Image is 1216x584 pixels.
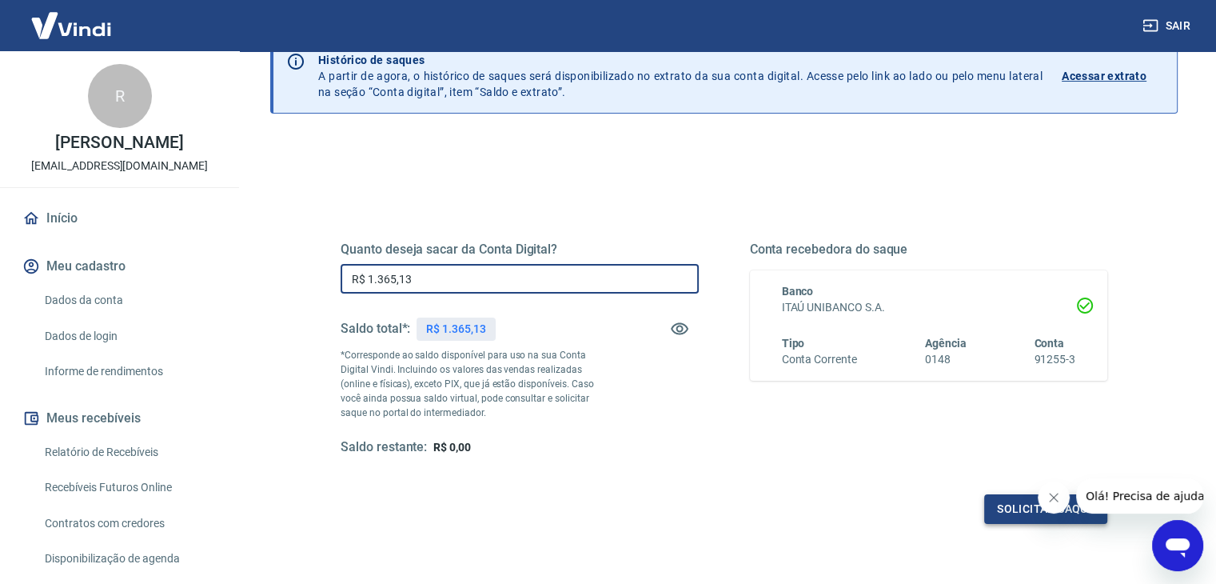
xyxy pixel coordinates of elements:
[19,401,220,436] button: Meus recebíveis
[38,436,220,469] a: Relatório de Recebíveis
[1038,482,1070,514] iframe: Close message
[341,348,609,420] p: *Corresponde ao saldo disponível para uso na sua Conta Digital Vindi. Incluindo os valores das ve...
[341,439,427,456] h5: Saldo restante:
[782,285,814,298] span: Banco
[38,507,220,540] a: Contratos com credores
[19,201,220,236] a: Início
[750,242,1108,258] h5: Conta recebedora do saque
[925,351,967,368] h6: 0148
[318,52,1043,100] p: A partir de agora, o histórico de saques será disponibilizado no extrato da sua conta digital. Ac...
[1034,351,1075,368] h6: 91255-3
[19,249,220,284] button: Meu cadastro
[341,242,699,258] h5: Quanto deseja sacar da Conta Digital?
[1062,52,1164,100] a: Acessar extrato
[38,355,220,388] a: Informe de rendimentos
[341,321,410,337] h5: Saldo total*:
[55,134,183,151] p: [PERSON_NAME]
[433,441,471,454] span: R$ 0,00
[1062,68,1146,84] p: Acessar extrato
[1139,11,1197,41] button: Sair
[1034,337,1064,350] span: Conta
[19,1,123,50] img: Vindi
[38,284,220,317] a: Dados da conta
[38,542,220,575] a: Disponibilização de agenda
[10,11,134,24] span: Olá! Precisa de ajuda?
[782,299,1076,316] h6: ITAÚ UNIBANCO S.A.
[1076,478,1203,514] iframe: Message from company
[782,351,857,368] h6: Conta Corrente
[38,471,220,504] a: Recebíveis Futuros Online
[88,64,152,128] div: R
[38,320,220,353] a: Dados de login
[31,158,208,174] p: [EMAIL_ADDRESS][DOMAIN_NAME]
[782,337,805,350] span: Tipo
[984,494,1107,524] button: Solicitar saque
[318,52,1043,68] p: Histórico de saques
[426,321,485,338] p: R$ 1.365,13
[925,337,967,350] span: Agência
[1152,520,1203,571] iframe: Button to launch messaging window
